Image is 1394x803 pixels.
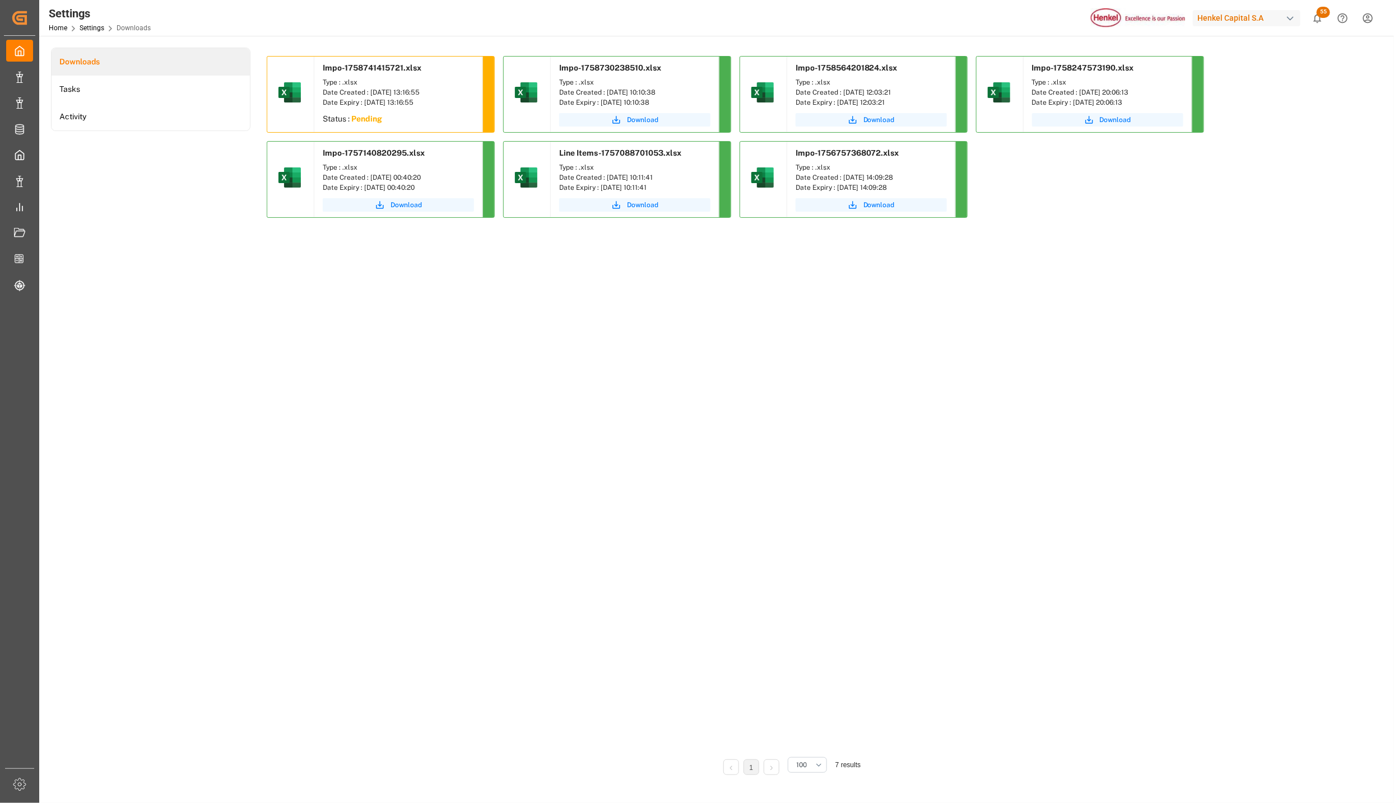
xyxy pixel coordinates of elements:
span: Impo-1758741415721.xlsx [323,63,421,72]
img: microsoft-excel-2019--v1.png [749,164,776,191]
div: Date Created : [DATE] 00:40:20 [323,172,474,183]
span: Download [627,200,658,210]
div: Date Created : [DATE] 10:10:38 [559,87,710,97]
div: Type : .xlsx [323,77,474,87]
button: Download [559,198,710,212]
span: Impo-1756757368072.xlsx [796,148,899,157]
div: Date Expiry : [DATE] 14:09:28 [796,183,947,193]
span: Download [627,115,658,125]
a: 1 [750,764,754,772]
span: Impo-1758564201824.xlsx [796,63,898,72]
a: Settings [80,24,104,32]
img: Henkel%20logo.jpg_1689854090.jpg [1091,8,1185,28]
button: Henkel Capital S.A [1193,7,1305,29]
span: Download [1100,115,1131,125]
sapn: Pending [351,114,382,123]
div: Date Expiry : [DATE] 13:16:55 [323,97,474,108]
li: Next Page [764,759,779,775]
a: Tasks [52,76,250,103]
img: microsoft-excel-2019--v1.png [513,164,540,191]
span: Impo-1758730238510.xlsx [559,63,661,72]
div: Date Expiry : [DATE] 20:06:13 [1032,97,1183,108]
a: Home [49,24,67,32]
button: Download [796,113,947,127]
button: Download [1032,113,1183,127]
div: Date Expiry : [DATE] 00:40:20 [323,183,474,193]
div: Type : .xlsx [1032,77,1183,87]
span: Impo-1757140820295.xlsx [323,148,425,157]
div: Type : .xlsx [559,162,710,172]
span: Line Items-1757088701053.xlsx [559,148,681,157]
span: Download [391,200,422,210]
div: Date Created : [DATE] 14:09:28 [796,172,947,183]
div: Date Created : [DATE] 10:11:41 [559,172,710,183]
a: Downloads [52,48,250,76]
li: Previous Page [723,759,739,775]
img: microsoft-excel-2019--v1.png [749,79,776,106]
div: Type : .xlsx [559,77,710,87]
button: Download [559,113,710,127]
img: microsoft-excel-2019--v1.png [276,164,303,191]
div: Date Expiry : [DATE] 10:10:38 [559,97,710,108]
div: Type : .xlsx [796,77,947,87]
span: Impo-1758247573190.xlsx [1032,63,1134,72]
button: show 55 new notifications [1305,6,1330,31]
div: Type : .xlsx [796,162,947,172]
div: Henkel Capital S.A [1193,10,1300,26]
li: 1 [744,759,759,775]
div: Date Created : [DATE] 12:03:21 [796,87,947,97]
div: Date Created : [DATE] 13:16:55 [323,87,474,97]
button: open menu [788,757,827,773]
img: microsoft-excel-2019--v1.png [276,79,303,106]
span: Download [863,115,895,125]
span: 7 results [835,761,861,769]
button: Help Center [1330,6,1355,31]
img: microsoft-excel-2019--v1.png [986,79,1012,106]
span: Download [863,200,895,210]
span: 55 [1317,7,1330,18]
div: Type : .xlsx [323,162,474,172]
a: Activity [52,103,250,130]
button: Download [796,198,947,212]
div: Date Expiry : [DATE] 10:11:41 [559,183,710,193]
img: microsoft-excel-2019--v1.png [513,79,540,106]
div: Date Expiry : [DATE] 12:03:21 [796,97,947,108]
button: Download [323,198,474,212]
div: Date Created : [DATE] 20:06:13 [1032,87,1183,97]
div: Status : [314,110,482,130]
div: Settings [49,5,151,22]
span: 100 [796,760,807,770]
